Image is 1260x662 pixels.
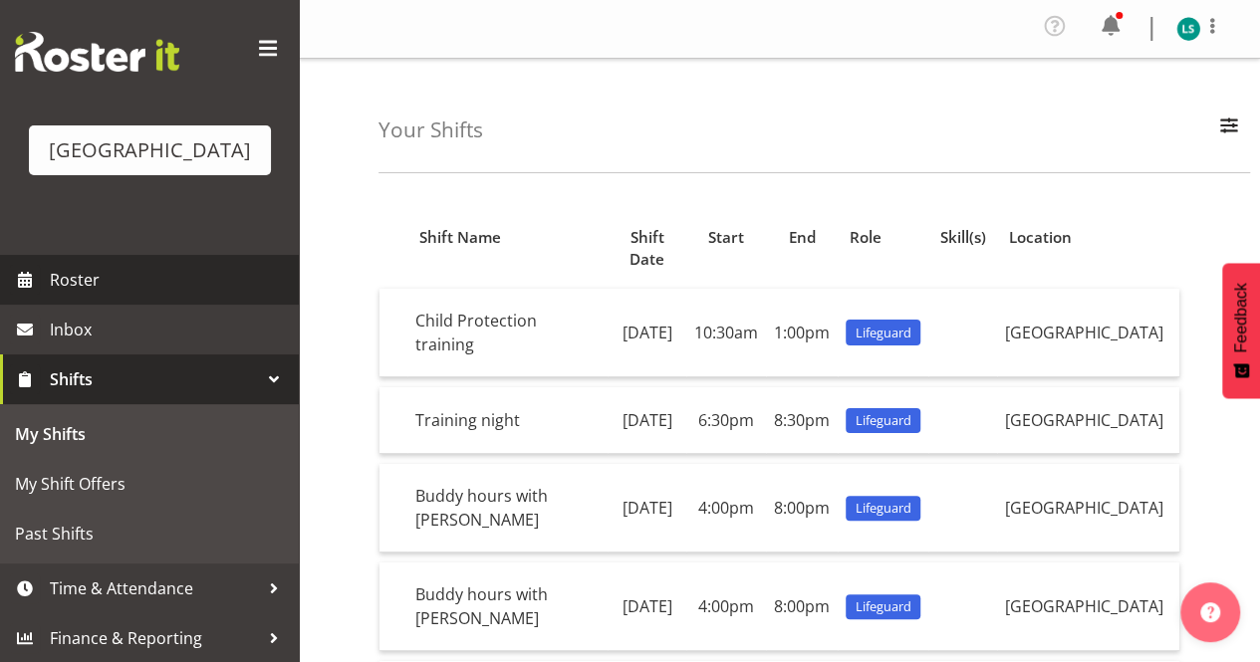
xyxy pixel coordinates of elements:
td: Training night [407,387,608,454]
a: My Shift Offers [5,459,294,509]
td: 8:00pm [766,562,838,651]
div: [GEOGRAPHIC_DATA] [49,135,251,165]
span: Inbox [50,315,289,344]
img: Rosterit website logo [15,32,179,72]
img: lachie-shepherd11896.jpg [1176,17,1200,41]
div: Role [849,226,916,249]
div: Skill(s) [940,226,986,249]
button: Feedback - Show survey [1222,263,1260,398]
span: Time & Attendance [50,573,259,603]
td: 1:00pm [766,289,838,377]
div: Shift Name [418,226,596,249]
span: Finance & Reporting [50,623,259,653]
span: My Shift Offers [15,469,284,499]
td: [DATE] [608,289,686,377]
td: [GEOGRAPHIC_DATA] [997,562,1179,651]
span: My Shifts [15,419,284,449]
td: Buddy hours with [PERSON_NAME] [407,562,608,651]
button: Filter Employees [1208,109,1250,152]
td: Buddy hours with [PERSON_NAME] [407,464,608,552]
td: 8:00pm [766,464,838,552]
td: 4:00pm [686,464,766,552]
img: help-xxl-2.png [1200,602,1220,622]
span: Past Shifts [15,519,284,549]
span: Shifts [50,364,259,394]
td: [GEOGRAPHIC_DATA] [997,464,1179,552]
span: Lifeguard [856,597,911,616]
div: Location [1008,226,1167,249]
td: [GEOGRAPHIC_DATA] [997,387,1179,454]
td: [DATE] [608,464,686,552]
div: End [777,226,826,249]
span: Feedback [1232,283,1250,352]
div: Start [697,226,754,249]
td: [DATE] [608,387,686,454]
td: 8:30pm [766,387,838,454]
span: Lifeguard [856,411,911,430]
td: 6:30pm [686,387,766,454]
span: Lifeguard [856,499,911,518]
h4: Your Shifts [378,118,483,141]
td: 4:00pm [686,562,766,651]
div: Shift Date [619,226,674,272]
td: [DATE] [608,562,686,651]
span: Lifeguard [856,324,911,342]
td: Child Protection training [407,289,608,377]
td: [GEOGRAPHIC_DATA] [997,289,1179,377]
td: 10:30am [686,289,766,377]
a: My Shifts [5,409,294,459]
a: Past Shifts [5,509,294,558]
span: Roster [50,265,289,295]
